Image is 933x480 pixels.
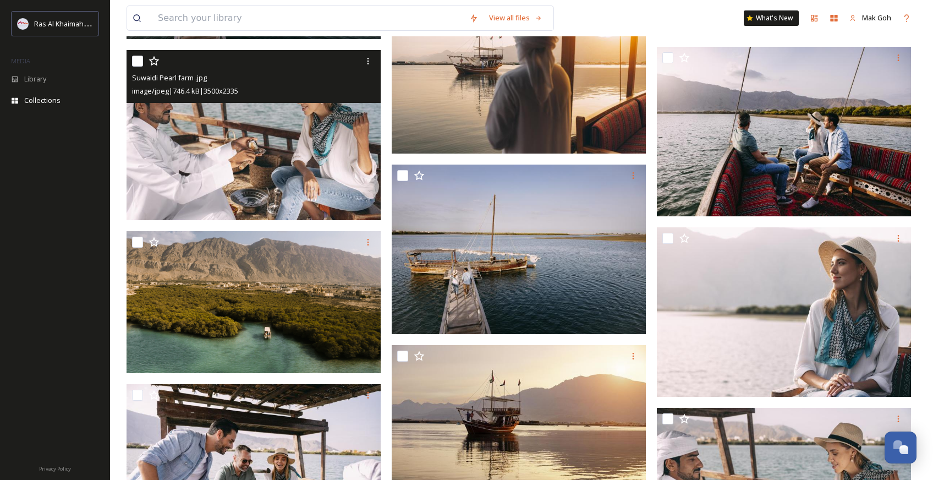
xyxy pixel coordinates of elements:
img: Suwaidi Pearl Farm .jpg [657,227,911,397]
a: Mak Goh [844,7,897,29]
span: image/jpeg | 746.4 kB | 3500 x 2335 [132,86,238,96]
img: Suwaidi Pearl farm .jpg [127,50,381,220]
img: Al Rams - Suwaidi Pearl farm.PNG [127,231,381,374]
input: Search your library [152,6,464,30]
img: Logo_RAKTDA_RGB-01.png [18,18,29,29]
img: Suwaidi Pearl Farm traditional boat.jpg [657,47,911,216]
button: Open Chat [885,432,916,463]
span: Collections [24,95,61,106]
a: View all files [484,7,548,29]
span: Ras Al Khaimah Tourism Development Authority [34,18,190,29]
span: Suwaidi Pearl farm .jpg [132,73,207,83]
a: Privacy Policy [39,461,71,474]
img: Al Suwaidi Pearl farm- boat.jpg [392,165,646,334]
span: MEDIA [11,57,30,65]
a: What's New [744,10,799,26]
span: Library [24,74,46,84]
span: Mak Goh [862,13,891,23]
span: Privacy Policy [39,465,71,472]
